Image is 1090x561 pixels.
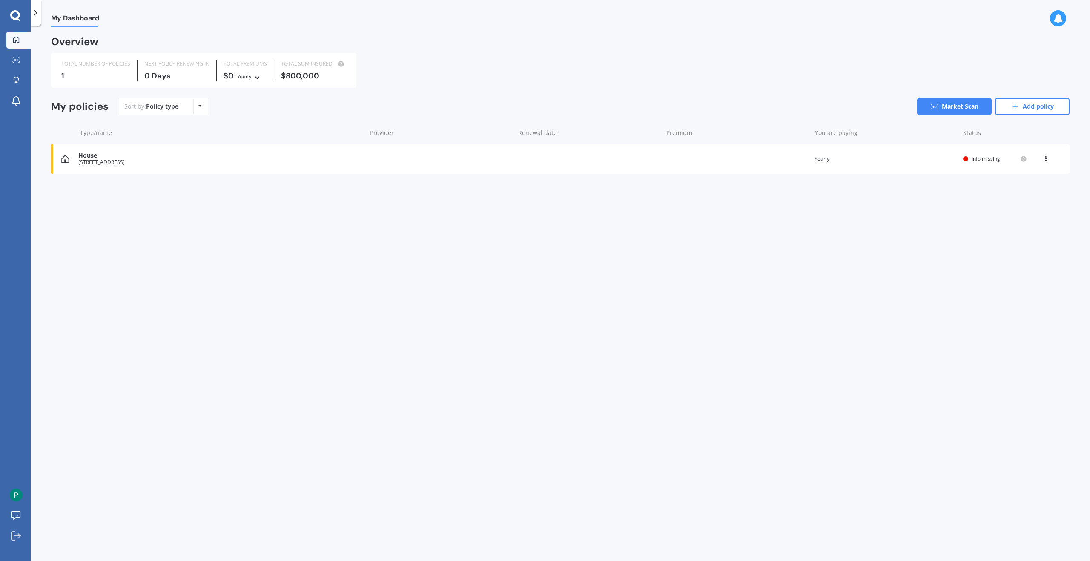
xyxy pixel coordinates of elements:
[518,129,660,137] div: Renewal date
[917,98,992,115] a: Market Scan
[972,155,1000,162] span: Info missing
[815,155,956,163] div: Yearly
[237,72,252,81] div: Yearly
[144,60,209,68] div: NEXT POLICY RENEWING IN
[281,72,346,80] div: $800,000
[10,489,23,501] img: ACg8ocJrnk3swQcXEAkOAHdsfXk7O32fFZrv5J2qonpbZs0-=s96-c
[963,129,1027,137] div: Status
[78,152,362,159] div: House
[815,129,956,137] div: You are paying
[281,60,346,68] div: TOTAL SUM INSURED
[80,129,363,137] div: Type/name
[144,72,209,80] div: 0 Days
[51,37,98,46] div: Overview
[224,72,267,81] div: $0
[370,129,511,137] div: Provider
[224,60,267,68] div: TOTAL PREMIUMS
[666,129,808,137] div: Premium
[61,155,69,163] img: House
[78,159,362,165] div: [STREET_ADDRESS]
[51,14,99,26] span: My Dashboard
[124,102,178,111] div: Sort by:
[61,60,130,68] div: TOTAL NUMBER OF POLICIES
[51,101,109,113] div: My policies
[146,102,178,111] div: Policy type
[61,72,130,80] div: 1
[995,98,1070,115] a: Add policy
